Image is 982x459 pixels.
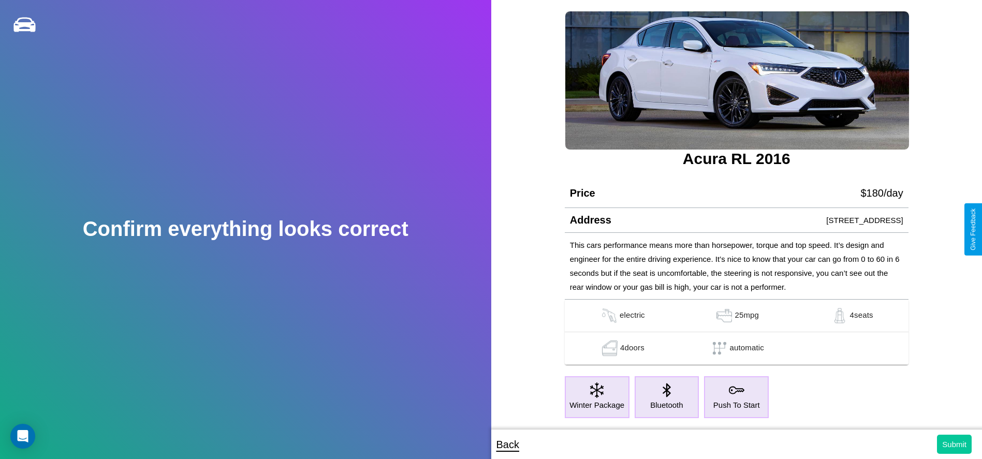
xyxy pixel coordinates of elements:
p: 4 seats [850,308,873,323]
div: Open Intercom Messenger [10,424,35,449]
img: gas [599,308,620,323]
p: Bluetooth [650,398,683,412]
h2: Confirm everything looks correct [83,217,408,241]
p: Back [496,435,519,454]
h4: Address [570,214,611,226]
p: 25 mpg [735,308,759,323]
h3: Acura RL 2016 [565,150,908,168]
p: [STREET_ADDRESS] [826,213,903,227]
p: 4 doors [620,340,644,356]
img: gas [599,340,620,356]
p: Winter Package [569,398,624,412]
p: Push To Start [713,398,760,412]
div: Give Feedback [970,209,977,250]
img: gas [829,308,850,323]
h4: Price [570,187,595,199]
table: simple table [565,300,908,365]
p: $ 180 /day [860,184,903,202]
img: gas [714,308,735,323]
p: This cars performance means more than horsepower, torque and top speed. It’s design and engineer ... [570,238,903,294]
p: automatic [730,340,764,356]
button: Submit [937,435,972,454]
p: electric [620,308,645,323]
